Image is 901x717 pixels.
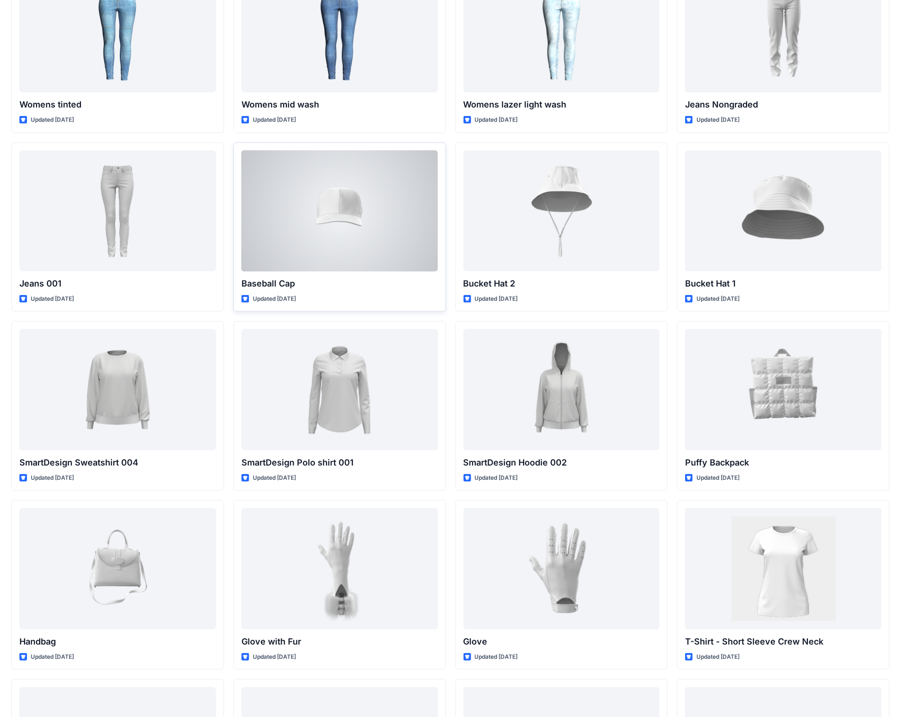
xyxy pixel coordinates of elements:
a: SmartDesign Sweatshirt 004 [19,329,216,450]
p: Womens mid wash [241,98,438,111]
p: Handbag [19,635,216,648]
p: Updated [DATE] [31,294,74,304]
p: Updated [DATE] [253,473,296,483]
p: Glove with Fur [241,635,438,648]
p: Jeans 001 [19,277,216,290]
p: Updated [DATE] [475,115,518,125]
p: Updated [DATE] [31,115,74,125]
p: Updated [DATE] [696,473,740,483]
p: Updated [DATE] [253,115,296,125]
p: Puffy Backpack [685,456,882,469]
p: Baseball Cap [241,277,438,290]
a: Baseball Cap [241,151,438,271]
p: Updated [DATE] [253,294,296,304]
p: Updated [DATE] [475,652,518,662]
p: Bucket Hat 2 [464,277,660,290]
a: Bucket Hat 1 [685,151,882,271]
p: Updated [DATE] [696,115,740,125]
p: Glove [464,635,660,648]
p: Updated [DATE] [475,294,518,304]
a: Glove with Fur [241,508,438,629]
p: Womens tinted [19,98,216,111]
p: SmartDesign Polo shirt 001 [241,456,438,469]
a: Puffy Backpack [685,329,882,450]
p: Updated [DATE] [31,652,74,662]
p: Updated [DATE] [475,473,518,483]
p: Jeans Nongraded [685,98,882,111]
a: Jeans 001 [19,151,216,271]
a: Bucket Hat 2 [464,151,660,271]
a: Handbag [19,508,216,629]
p: SmartDesign Hoodie 002 [464,456,660,469]
p: Womens lazer light wash [464,98,660,111]
p: Updated [DATE] [253,652,296,662]
a: SmartDesign Polo shirt 001 [241,329,438,450]
p: Bucket Hat 1 [685,277,882,290]
p: Updated [DATE] [696,294,740,304]
p: Updated [DATE] [696,652,740,662]
p: T-Shirt - Short Sleeve Crew Neck [685,635,882,648]
a: T-Shirt - Short Sleeve Crew Neck [685,508,882,629]
a: Glove [464,508,660,629]
p: Updated [DATE] [31,473,74,483]
p: SmartDesign Sweatshirt 004 [19,456,216,469]
a: SmartDesign Hoodie 002 [464,329,660,450]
